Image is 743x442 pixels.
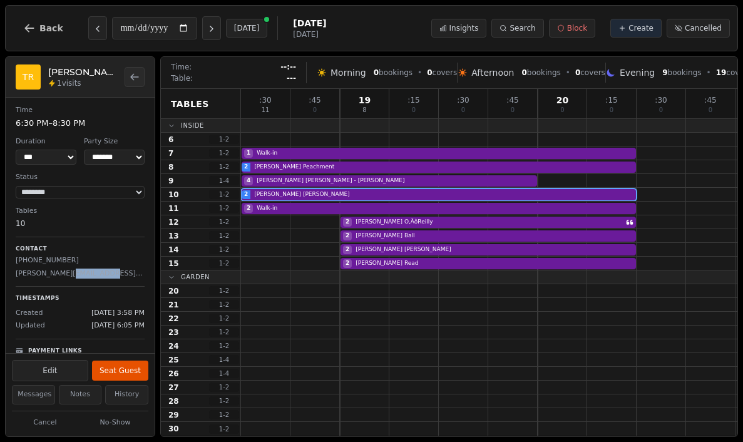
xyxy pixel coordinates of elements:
[16,64,41,90] div: TR
[628,23,653,33] span: Create
[244,177,253,185] span: 4
[168,383,179,393] span: 27
[407,96,419,104] span: : 15
[16,136,76,147] dt: Duration
[704,96,716,104] span: : 45
[293,29,326,39] span: [DATE]
[427,68,457,78] span: covers
[244,190,248,199] span: 2
[105,385,148,404] button: History
[362,107,366,113] span: 8
[168,369,179,379] span: 26
[168,190,179,200] span: 10
[168,245,179,255] span: 14
[16,105,145,116] dt: Time
[168,135,173,145] span: 6
[254,204,633,213] span: Walk-in
[427,68,432,77] span: 0
[209,341,239,351] span: 1 - 2
[48,66,117,78] h2: [PERSON_NAME] [PERSON_NAME]
[659,107,663,113] span: 0
[168,231,179,241] span: 13
[575,68,605,78] span: covers
[280,62,296,72] span: --:--
[209,300,239,309] span: 1 - 2
[685,23,722,33] span: Cancelled
[16,255,145,266] p: [PHONE_NUMBER]
[209,217,239,227] span: 1 - 2
[82,415,148,431] button: No-Show
[12,415,78,431] button: Cancel
[343,245,352,254] span: 2
[209,231,239,240] span: 1 - 2
[209,190,239,199] span: 1 - 2
[556,96,568,105] span: 20
[16,269,145,279] p: [PERSON_NAME][EMAIL_ADDRESS][DOMAIN_NAME]
[244,204,253,213] span: 2
[209,355,239,364] span: 1 - 4
[412,107,416,113] span: 0
[171,73,193,83] span: Table:
[605,96,617,104] span: : 15
[293,17,326,29] span: [DATE]
[353,218,625,227] span: [PERSON_NAME] O‚ÄôReilly
[16,117,145,130] dd: 6:30 PM – 8:30 PM
[57,78,81,88] span: 1 visits
[209,135,239,144] span: 1 - 2
[313,107,317,113] span: 0
[171,62,192,72] span: Time:
[709,107,712,113] span: 0
[168,341,179,351] span: 24
[168,327,179,337] span: 23
[353,232,633,240] span: [PERSON_NAME] Ball
[254,177,535,185] span: [PERSON_NAME] [PERSON_NAME] - [PERSON_NAME]
[88,16,107,40] button: Previous day
[252,163,633,172] span: [PERSON_NAME] Peachment
[168,396,179,406] span: 28
[209,203,239,213] span: 1 - 2
[457,96,469,104] span: : 30
[168,424,179,434] span: 30
[28,347,82,356] p: Payment Links
[655,96,667,104] span: : 30
[16,294,145,303] p: Timestamps
[244,163,248,172] span: 2
[209,396,239,406] span: 1 - 2
[181,272,210,282] span: Garden
[168,314,179,324] span: 22
[716,68,727,77] span: 19
[39,24,63,33] span: Back
[418,68,422,78] span: •
[309,96,320,104] span: : 45
[168,300,179,310] span: 21
[125,67,145,87] button: Back to bookings list
[521,68,526,77] span: 0
[226,19,268,38] button: [DATE]
[209,327,239,337] span: 1 - 2
[575,68,580,77] span: 0
[209,383,239,392] span: 1 - 2
[168,355,179,365] span: 25
[209,424,239,434] span: 1 - 2
[209,245,239,254] span: 1 - 2
[171,98,209,110] span: Tables
[209,369,239,378] span: 1 - 4
[620,66,655,79] span: Evening
[12,385,55,404] button: Messages
[202,16,221,40] button: Next day
[353,245,633,254] span: [PERSON_NAME] [PERSON_NAME]
[209,259,239,268] span: 1 - 2
[374,68,412,78] span: bookings
[209,176,239,185] span: 1 - 4
[16,206,145,217] dt: Tables
[707,68,711,78] span: •
[84,136,145,147] dt: Party Size
[662,68,701,78] span: bookings
[209,148,239,158] span: 1 - 2
[374,68,379,77] span: 0
[209,410,239,419] span: 1 - 2
[16,321,45,331] span: Updated
[610,107,613,113] span: 0
[449,23,479,33] span: Insights
[461,107,465,113] span: 0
